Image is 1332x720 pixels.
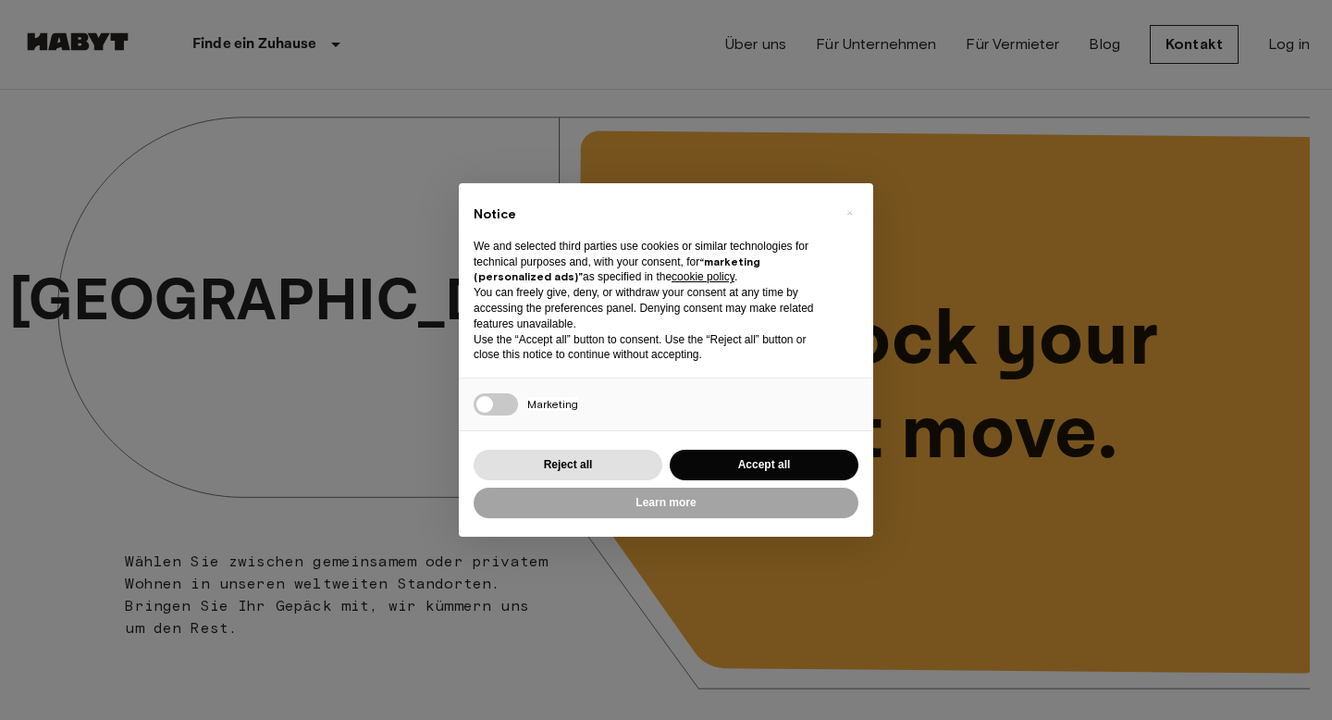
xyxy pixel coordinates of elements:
button: Learn more [474,488,858,518]
span: × [846,202,853,224]
a: cookie policy [672,270,734,283]
h2: Notice [474,205,829,224]
p: We and selected third parties use cookies or similar technologies for technical purposes and, wit... [474,239,829,285]
button: Accept all [670,450,858,480]
span: Marketing [527,397,578,411]
p: You can freely give, deny, or withdraw your consent at any time by accessing the preferences pane... [474,285,829,331]
button: Close this notice [834,198,864,228]
p: Use the “Accept all” button to consent. Use the “Reject all” button or close this notice to conti... [474,332,829,364]
button: Reject all [474,450,662,480]
strong: “marketing (personalized ads)” [474,254,760,284]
